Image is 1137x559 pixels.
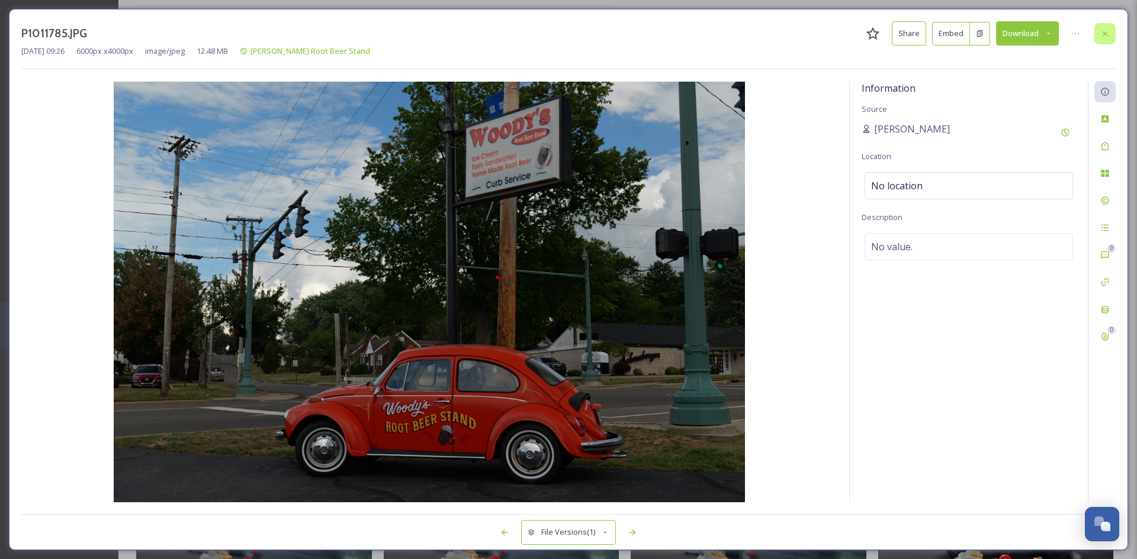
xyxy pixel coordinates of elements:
[862,151,891,161] span: Location
[1085,507,1119,541] button: Open Chat
[871,179,923,193] span: No location
[1107,244,1116,253] div: 0
[996,21,1059,46] button: Download
[892,21,926,46] button: Share
[21,82,837,502] img: P1011785.JPG
[874,122,950,136] span: [PERSON_NAME]
[145,46,185,57] span: image/jpeg
[862,82,916,95] span: Information
[250,46,370,56] span: [PERSON_NAME] Root Beer Stand
[932,22,970,46] button: Embed
[862,104,887,114] span: Source
[862,212,902,222] span: Description
[21,46,65,57] span: [DATE] 09:26
[521,520,616,544] button: File Versions(1)
[21,25,87,42] h3: P1011785.JPG
[197,46,228,57] span: 12.48 MB
[871,240,913,254] span: No value.
[1107,326,1116,334] div: 0
[76,46,133,57] span: 6000 px x 4000 px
